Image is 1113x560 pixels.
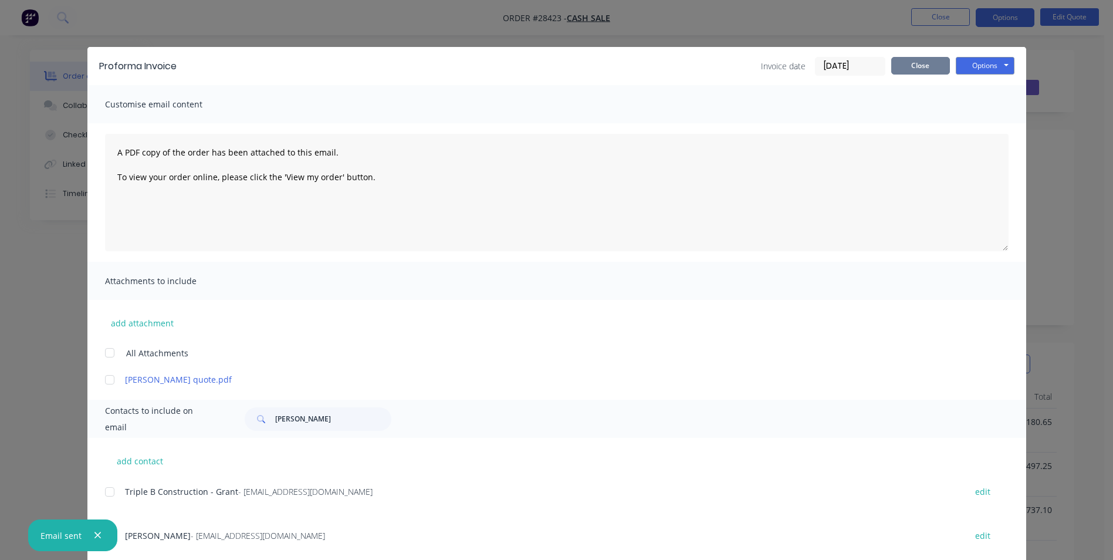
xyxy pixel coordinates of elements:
[126,347,188,359] span: All Attachments
[105,403,216,436] span: Contacts to include on email
[40,529,82,542] div: Email sent
[891,57,950,75] button: Close
[105,314,180,332] button: add attachment
[99,59,177,73] div: Proforma Invoice
[125,373,954,386] a: [PERSON_NAME] quote.pdf
[761,60,806,72] span: Invoice date
[956,57,1014,75] button: Options
[968,528,997,544] button: edit
[238,486,373,497] span: - [EMAIL_ADDRESS][DOMAIN_NAME]
[275,407,391,431] input: Search...
[105,134,1009,251] textarea: A PDF copy of the order has been attached to this email. To view your order online, please click ...
[125,486,238,497] span: Triple B Construction - Grant
[105,96,234,113] span: Customise email content
[191,530,325,541] span: - [EMAIL_ADDRESS][DOMAIN_NAME]
[105,273,234,289] span: Attachments to include
[968,484,997,500] button: edit
[105,452,175,470] button: add contact
[125,530,191,541] span: [PERSON_NAME]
